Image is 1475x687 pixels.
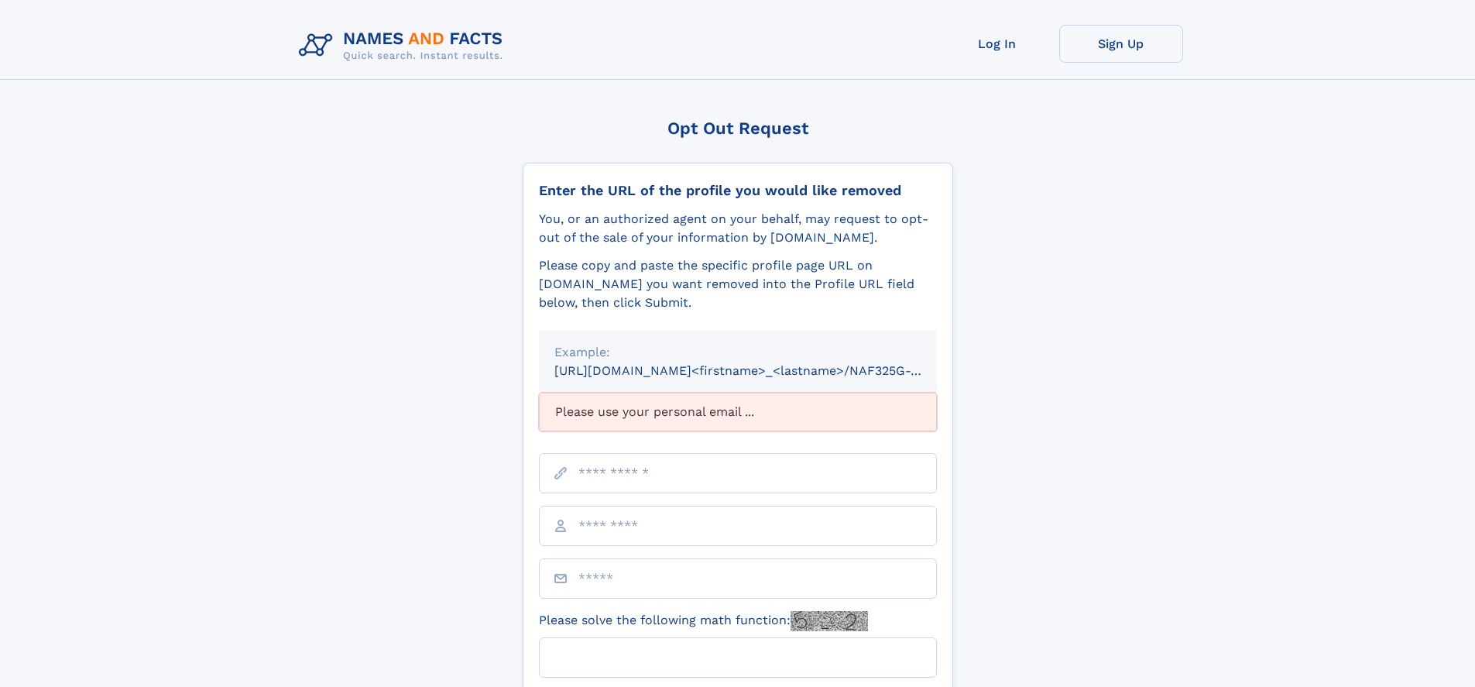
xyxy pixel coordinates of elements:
label: Please solve the following math function: [539,611,868,631]
img: Logo Names and Facts [293,25,516,67]
div: Please use your personal email ... [539,393,937,431]
div: You, or an authorized agent on your behalf, may request to opt-out of the sale of your informatio... [539,210,937,247]
a: Log In [935,25,1059,63]
div: Opt Out Request [523,119,953,138]
div: Example: [554,343,921,362]
div: Please copy and paste the specific profile page URL on [DOMAIN_NAME] you want removed into the Pr... [539,256,937,312]
div: Enter the URL of the profile you would like removed [539,182,937,199]
a: Sign Up [1059,25,1183,63]
small: [URL][DOMAIN_NAME]<firstname>_<lastname>/NAF325G-xxxxxxxx [554,363,966,378]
